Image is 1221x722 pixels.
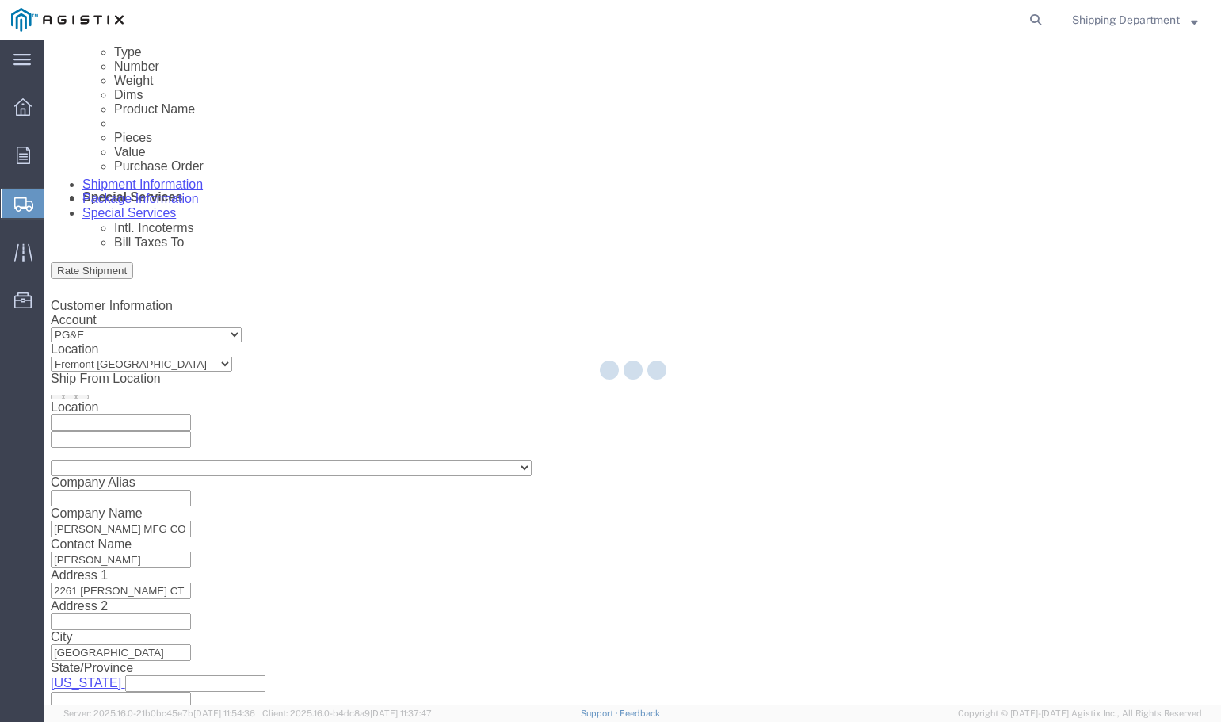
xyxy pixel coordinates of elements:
[581,709,620,718] a: Support
[958,707,1202,720] span: Copyright © [DATE]-[DATE] Agistix Inc., All Rights Reserved
[1072,11,1180,29] span: Shipping Department
[63,709,255,718] span: Server: 2025.16.0-21b0bc45e7b
[11,8,124,32] img: logo
[1071,10,1199,29] button: Shipping Department
[620,709,660,718] a: Feedback
[193,709,255,718] span: [DATE] 11:54:36
[370,709,432,718] span: [DATE] 11:37:47
[262,709,432,718] span: Client: 2025.16.0-b4dc8a9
